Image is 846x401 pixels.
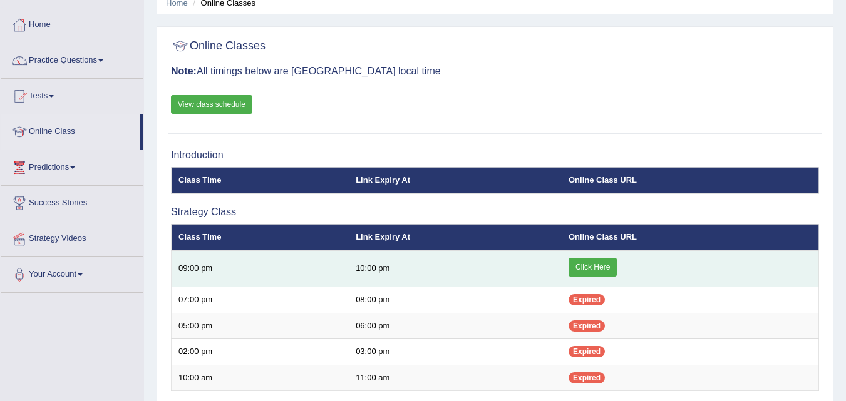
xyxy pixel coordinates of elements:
td: 08:00 pm [349,287,562,313]
span: Expired [569,294,605,305]
h2: Online Classes [171,37,266,56]
a: Your Account [1,257,143,288]
th: Online Class URL [562,224,819,250]
a: Home [1,8,143,39]
b: Note: [171,66,197,76]
a: Tests [1,79,143,110]
td: 05:00 pm [172,313,349,339]
td: 02:00 pm [172,339,349,365]
a: Practice Questions [1,43,143,74]
a: View class schedule [171,95,252,114]
td: 10:00 pm [349,250,562,287]
h3: All timings below are [GEOGRAPHIC_DATA] local time [171,66,819,77]
a: Click Here [569,258,617,277]
a: Predictions [1,150,143,181]
a: Strategy Videos [1,221,143,253]
th: Online Class URL [562,167,819,193]
h3: Strategy Class [171,206,819,218]
td: 07:00 pm [172,287,349,313]
h3: Introduction [171,150,819,161]
th: Class Time [172,224,349,250]
span: Expired [569,372,605,383]
a: Success Stories [1,186,143,217]
span: Expired [569,320,605,332]
td: 10:00 am [172,365,349,391]
span: Expired [569,346,605,357]
a: Online Class [1,114,140,146]
td: 06:00 pm [349,313,562,339]
th: Link Expiry At [349,167,562,193]
td: 11:00 am [349,365,562,391]
th: Class Time [172,167,349,193]
td: 09:00 pm [172,250,349,287]
td: 03:00 pm [349,339,562,365]
th: Link Expiry At [349,224,562,250]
